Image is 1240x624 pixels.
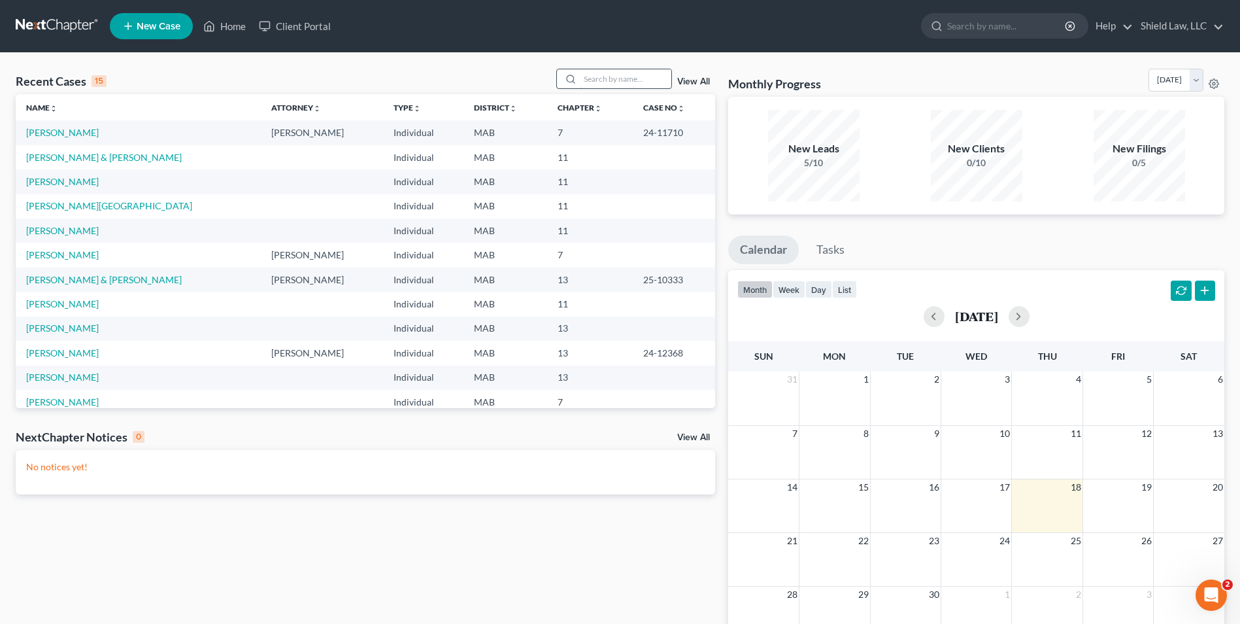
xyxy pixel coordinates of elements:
h2: [DATE] [955,309,998,323]
td: 25-10333 [633,268,715,292]
td: 13 [547,341,633,365]
input: Search by name... [580,69,671,88]
a: [PERSON_NAME] [26,396,99,407]
span: 26 [1140,533,1153,549]
span: 22 [857,533,870,549]
td: 13 [547,366,633,390]
td: 24-12368 [633,341,715,365]
a: Calendar [728,235,799,264]
td: [PERSON_NAME] [261,268,383,292]
a: [PERSON_NAME] [26,298,99,309]
td: Individual [383,169,463,194]
div: 5/10 [768,156,860,169]
td: 7 [547,243,633,267]
span: 16 [928,479,941,495]
span: 12 [1140,426,1153,442]
button: day [805,281,832,298]
i: unfold_more [594,105,602,113]
a: Districtunfold_more [474,103,517,113]
span: 24 [998,533,1011,549]
span: 18 [1069,479,1082,495]
span: 1 [862,372,870,387]
span: 2 [933,372,941,387]
td: Individual [383,218,463,243]
td: MAB [463,341,547,365]
span: 14 [786,479,799,495]
iframe: Intercom live chat [1196,580,1227,611]
td: Individual [383,317,463,341]
i: unfold_more [677,105,685,113]
a: View All [677,433,710,442]
span: 7 [791,426,799,442]
span: 30 [928,587,941,602]
i: unfold_more [509,105,517,113]
i: unfold_more [50,105,58,113]
div: 0/10 [931,156,1022,169]
td: MAB [463,292,547,316]
span: Wed [965,351,987,362]
td: MAB [463,169,547,194]
td: 24-11710 [633,120,715,145]
a: [PERSON_NAME] [26,225,99,236]
span: 19 [1140,479,1153,495]
td: Individual [383,243,463,267]
span: Tue [897,351,914,362]
a: [PERSON_NAME] & [PERSON_NAME] [26,152,182,163]
i: unfold_more [413,105,421,113]
a: Typeunfold_more [394,103,421,113]
button: week [773,281,805,298]
a: [PERSON_NAME] [26,249,99,260]
span: 3 [1145,587,1153,602]
a: Home [197,14,252,38]
td: [PERSON_NAME] [261,341,383,365]
div: 15 [92,75,107,87]
span: 25 [1069,533,1082,549]
a: Nameunfold_more [26,103,58,113]
span: 5 [1145,372,1153,387]
a: [PERSON_NAME] [26,372,99,383]
a: Tasks [805,235,856,264]
a: [PERSON_NAME] [26,322,99,334]
a: Client Portal [252,14,337,38]
td: 13 [547,268,633,292]
td: [PERSON_NAME] [261,243,383,267]
a: Help [1089,14,1133,38]
span: 9 [933,426,941,442]
span: 10 [998,426,1011,442]
td: MAB [463,120,547,145]
h3: Monthly Progress [728,76,821,92]
span: 20 [1211,479,1224,495]
td: 11 [547,145,633,169]
i: unfold_more [313,105,321,113]
a: [PERSON_NAME] [26,176,99,187]
div: New Leads [768,141,860,156]
td: MAB [463,145,547,169]
span: 13 [1211,426,1224,442]
td: 11 [547,292,633,316]
td: MAB [463,243,547,267]
a: View All [677,77,710,86]
span: Sat [1181,351,1197,362]
td: Individual [383,145,463,169]
td: Individual [383,341,463,365]
span: Mon [823,351,846,362]
button: month [737,281,773,298]
span: Thu [1038,351,1057,362]
td: 11 [547,169,633,194]
div: 0/5 [1094,156,1185,169]
span: 4 [1075,372,1082,387]
td: Individual [383,268,463,292]
span: 23 [928,533,941,549]
p: No notices yet! [26,460,705,474]
span: 17 [998,479,1011,495]
span: 2 [1222,580,1233,590]
span: 8 [862,426,870,442]
td: MAB [463,194,547,218]
td: 7 [547,390,633,414]
span: 2 [1075,587,1082,602]
span: 27 [1211,533,1224,549]
td: Individual [383,120,463,145]
td: MAB [463,366,547,390]
td: MAB [463,268,547,292]
a: [PERSON_NAME][GEOGRAPHIC_DATA] [26,200,192,211]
